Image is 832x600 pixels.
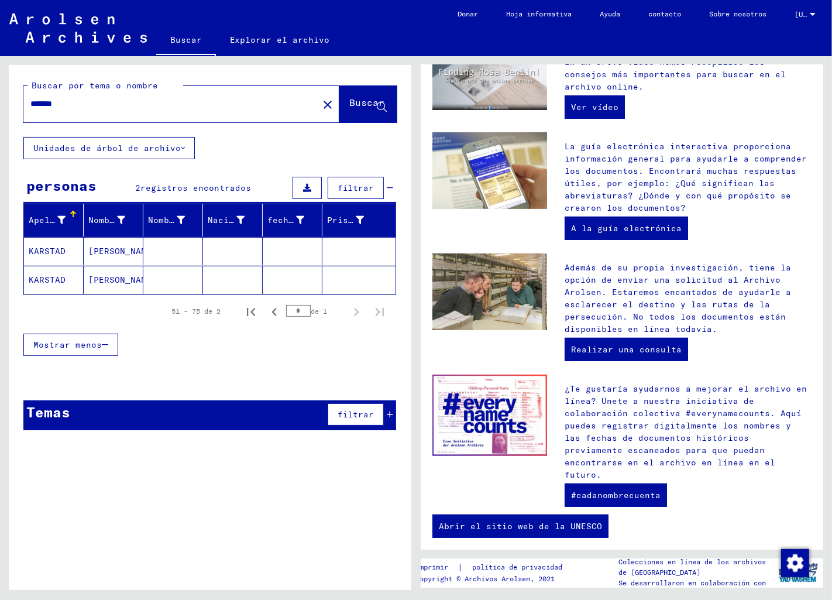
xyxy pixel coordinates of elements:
font: 51 – 75 de 2 [171,307,221,316]
button: Buscar [339,86,397,122]
a: imprimir [415,561,458,574]
div: Cambiar el consentimiento [781,548,809,577]
button: filtrar [328,403,384,426]
font: Explorar el archivo [230,35,330,45]
a: Abrir el sitio web de la UNESCO [432,515,608,538]
font: Abrir el sitio web de la UNESCO [439,521,602,532]
font: filtrar [338,183,374,193]
font: A la guía electrónica [571,223,682,234]
font: política de privacidad [472,563,562,571]
font: 2 [135,183,140,193]
img: inquiries.jpg [432,253,547,330]
button: Página siguiente [345,300,368,323]
mat-header-cell: Nombre de pila [84,204,143,236]
font: Sobre nosotros [709,9,766,18]
mat-header-cell: Apellido [24,204,84,236]
button: Página anterior [263,300,286,323]
mat-header-cell: fecha de nacimiento [263,204,322,236]
font: Hoja informativa [506,9,572,18]
a: Explorar el archivo [216,26,344,54]
font: Nombre de nacimiento [148,215,253,225]
font: Copyright © Archivos Arolsen, 2021 [415,574,555,583]
font: Donar [458,9,478,18]
font: KARSTAD [29,275,66,285]
font: Apellido [29,215,71,225]
div: Nombre de pila [88,211,143,229]
font: #cadanombrecuenta [571,490,661,500]
div: fecha de nacimiento [267,211,322,229]
font: contacto [648,9,681,18]
img: Arolsen_neg.svg [9,13,147,43]
img: eguide.jpg [432,132,547,209]
a: #cadanombrecuenta [565,484,667,507]
img: Cambiar el consentimiento [781,549,809,577]
font: Buscar [170,35,202,45]
div: Nombre de nacimiento [148,211,202,229]
font: Prisionero # [327,215,390,225]
font: Temas [26,403,70,421]
mat-header-cell: Nombre de nacimiento [143,204,203,236]
a: política de privacidad [463,561,576,574]
font: Ayuda [600,9,620,18]
img: video.jpg [432,48,547,111]
font: En un breve vídeo hemos recopilado los consejos más importantes para buscar en el archivo online. [565,57,786,92]
font: Ver vídeo [571,102,618,112]
button: filtrar [328,177,384,199]
font: Realizar una consulta [571,344,682,355]
font: fecha de nacimiento [267,215,367,225]
font: Se desarrollaron en colaboración con [618,578,766,587]
button: Unidades de árbol de archivo [23,137,195,159]
font: imprimir [415,563,448,571]
img: yv_logo.png [776,558,820,587]
font: [PERSON_NAME] [88,275,157,285]
button: Última página [368,300,391,323]
button: Primera página [239,300,263,323]
font: Buscar por tema o nombre [32,80,158,91]
div: Apellido [29,211,83,229]
mat-header-cell: Prisionero # [322,204,396,236]
a: Ver vídeo [565,95,625,119]
font: La guía electrónica interactiva proporciona información general para ayudarle a comprender los do... [565,141,807,213]
button: Mostrar menos [23,334,118,356]
font: Unidades de árbol de archivo [33,143,181,153]
font: de 1 [311,307,327,316]
font: Buscar [349,97,384,108]
a: Realizar una consulta [565,338,688,361]
button: Claro [316,92,339,116]
font: KARSTAD [29,246,66,256]
font: Además de su propia investigación, tiene la opción de enviar una solicitud al Archivo Arolsen. Es... [565,262,791,334]
font: [PERSON_NAME] [88,246,157,256]
div: Prisionero # [327,211,381,229]
font: Mostrar menos [33,340,102,350]
font: Nacimiento [208,215,260,225]
img: enc.jpg [432,375,547,457]
div: Nacimiento [208,211,262,229]
mat-header-cell: Nacimiento [203,204,263,236]
font: personas [26,177,97,194]
font: ¿Te gustaría ayudarnos a mejorar el archivo en línea? Únete a nuestra iniciativa de colaboración ... [565,383,807,480]
font: | [458,562,463,572]
font: filtrar [338,409,374,420]
a: Buscar [156,26,216,56]
a: A la guía electrónica [565,217,688,240]
mat-icon: close [321,98,335,112]
font: Nombre de pila [88,215,162,225]
font: registros encontrados [140,183,251,193]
